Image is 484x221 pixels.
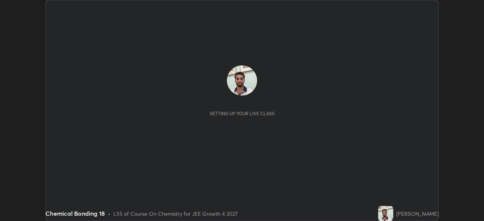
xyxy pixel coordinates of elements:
div: Chemical Bonding 18 [45,209,105,218]
div: Setting up your live class [210,111,275,116]
img: c66d2e97de7f40d29c29f4303e2ba008.jpg [378,206,393,221]
div: L55 of Course On Chemistry for JEE Growth 4 2027 [113,210,238,218]
img: c66d2e97de7f40d29c29f4303e2ba008.jpg [227,65,257,96]
div: • [108,210,110,218]
div: [PERSON_NAME] [396,210,439,218]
